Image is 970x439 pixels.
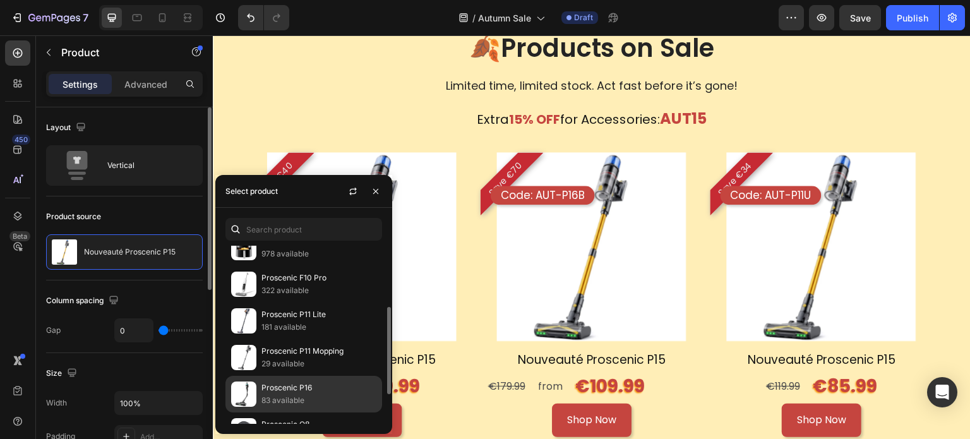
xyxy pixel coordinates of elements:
[296,75,347,93] strong: 15% OFF
[284,117,473,306] a: Nouveauté Proscenic P15
[354,376,404,394] p: Shop Now
[54,117,243,306] a: Nouveauté Proscenic P15
[339,368,419,402] a: Shop Now
[231,272,256,297] img: collections
[514,117,703,306] img: New Arrival Proscenic P15 Proscenic
[231,308,256,334] img: collections
[261,394,376,407] p: 83 available
[52,239,77,265] img: product feature img
[600,335,664,367] p: €85.99
[58,153,135,167] p: Code: AUT-P15
[231,235,256,260] img: collections
[46,325,61,336] div: Gap
[46,397,67,409] div: Width
[569,368,649,402] a: Shop Now
[46,365,80,382] div: Size
[850,13,871,23] span: Save
[261,248,376,260] p: 978 available
[46,211,101,222] div: Product source
[325,342,350,361] p: from
[54,117,243,306] img: New Arrival Proscenic P15 Proscenic
[124,78,167,91] p: Advanced
[225,218,382,241] input: Search in Settings & Advanced
[124,376,174,394] p: Shop Now
[261,382,376,394] p: Proscenic P16
[574,12,593,23] span: Draft
[83,10,88,25] p: 7
[115,319,153,342] input: Auto
[109,368,189,402] a: Shop Now
[472,11,476,25] span: /
[9,231,30,241] div: Beta
[518,153,599,167] p: Code: AUT-P11U
[265,116,321,172] pre: Save €70
[141,335,207,367] p: €119.99
[61,45,169,60] p: Product
[362,335,433,367] p: €109.99
[225,186,278,197] div: Select product
[275,344,313,358] s: €179.99
[478,11,531,25] span: Autumn Sale
[261,358,376,370] p: 29 available
[261,272,376,284] p: Proscenic F10 Pro
[261,418,376,431] p: Proscenic Q8
[447,73,494,93] strong: AUT15
[38,316,260,334] h1: Nouveauté Proscenic P15
[238,5,289,30] div: Undo/Redo
[553,344,587,358] s: €119.99
[268,316,490,334] h1: Nouveauté Proscenic P15
[886,5,939,30] button: Publish
[35,116,92,172] pre: Save €40
[498,316,720,334] h1: Nouveauté Proscenic P15
[39,43,719,57] p: Limited time, limited stock. Act fast before it’s gone!
[288,153,372,167] p: Code: AUT-P16B
[495,116,551,172] pre: Save €34
[92,344,129,358] s: €159.99
[5,5,94,30] button: 7
[107,151,184,180] div: Vertical
[261,308,376,321] p: Proscenic P11 Lite
[897,11,928,25] div: Publish
[12,135,30,145] div: 450
[231,382,256,407] img: collections
[839,5,881,30] button: Save
[46,292,121,310] div: Column spacing
[84,248,176,256] p: Nouveauté Proscenic P15
[63,78,98,91] p: Settings
[261,321,376,334] p: 181 available
[115,392,202,414] input: Auto
[284,117,473,306] img: New Arrival Proscenic P15 Proscenic
[584,376,633,394] p: Shop Now
[261,284,376,297] p: 322 available
[261,345,376,358] p: Proscenic P11 Mopping
[213,35,970,439] iframe: Design area
[231,345,256,370] img: collections
[46,119,88,136] div: Layout
[39,72,719,95] p: Extra for Accessories:
[927,377,957,407] div: Open Intercom Messenger
[514,117,703,306] a: Nouveauté Proscenic P15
